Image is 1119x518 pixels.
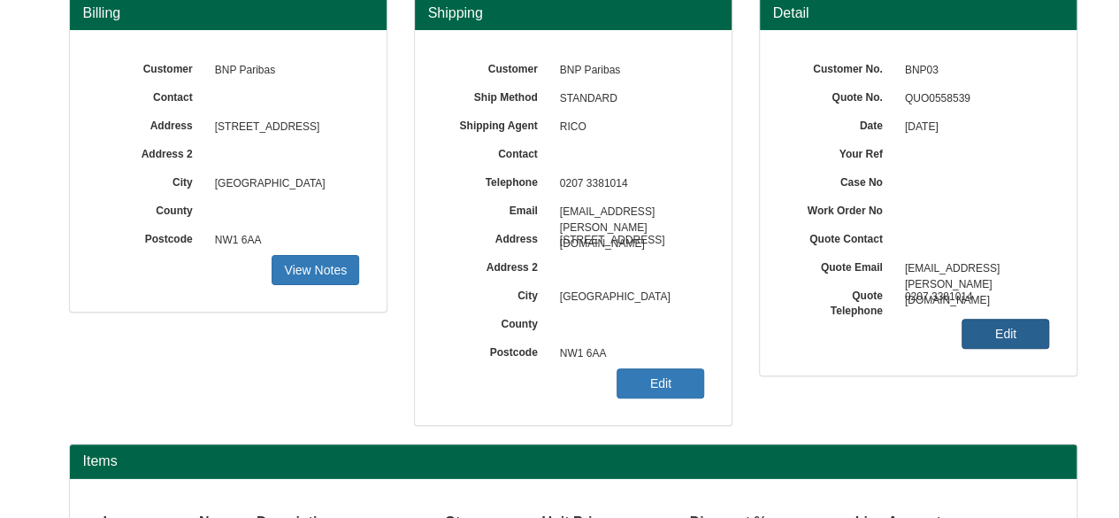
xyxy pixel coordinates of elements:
label: Shipping Agent [441,113,551,134]
span: 0207 3381014 [896,283,1050,312]
span: BNP03 [896,57,1050,85]
label: Customer No. [786,57,896,77]
span: [DATE] [896,113,1050,142]
span: NW1 6AA [206,227,360,255]
label: Quote Contact [786,227,896,247]
label: Date [786,113,896,134]
label: Address [441,227,551,247]
label: Email [441,198,551,219]
label: Customer [96,57,206,77]
label: Contact [96,85,206,105]
label: County [96,198,206,219]
label: City [441,283,551,304]
a: Edit [617,368,704,398]
span: [STREET_ADDRESS] [551,227,705,255]
label: County [441,312,551,332]
span: [GEOGRAPHIC_DATA] [551,283,705,312]
span: 0207 3381014 [551,170,705,198]
label: Address 2 [441,255,551,275]
label: Postcode [441,340,551,360]
label: Quote No. [786,85,896,105]
label: Case No [786,170,896,190]
span: QUO0558539 [896,85,1050,113]
label: Ship Method [441,85,551,105]
label: Customer [441,57,551,77]
label: Address [96,113,206,134]
h3: Detail [773,5,1063,21]
label: Work Order No [786,198,896,219]
label: Contact [441,142,551,162]
span: [EMAIL_ADDRESS][PERSON_NAME][DOMAIN_NAME] [551,198,705,227]
label: Postcode [96,227,206,247]
label: Quote Email [786,255,896,275]
h2: Items [83,453,1063,469]
span: BNP Paribas [206,57,360,85]
span: [GEOGRAPHIC_DATA] [206,170,360,198]
span: RICO [551,113,705,142]
label: Telephone [441,170,551,190]
h3: Shipping [428,5,718,21]
label: Address 2 [96,142,206,162]
a: View Notes [272,255,359,285]
label: Your Ref [786,142,896,162]
label: Quote Telephone [786,283,896,319]
span: [STREET_ADDRESS] [206,113,360,142]
label: City [96,170,206,190]
span: STANDARD [551,85,705,113]
span: BNP Paribas [551,57,705,85]
h3: Billing [83,5,373,21]
span: NW1 6AA [551,340,705,368]
a: Edit [962,319,1049,349]
span: [EMAIL_ADDRESS][PERSON_NAME][DOMAIN_NAME] [896,255,1050,283]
